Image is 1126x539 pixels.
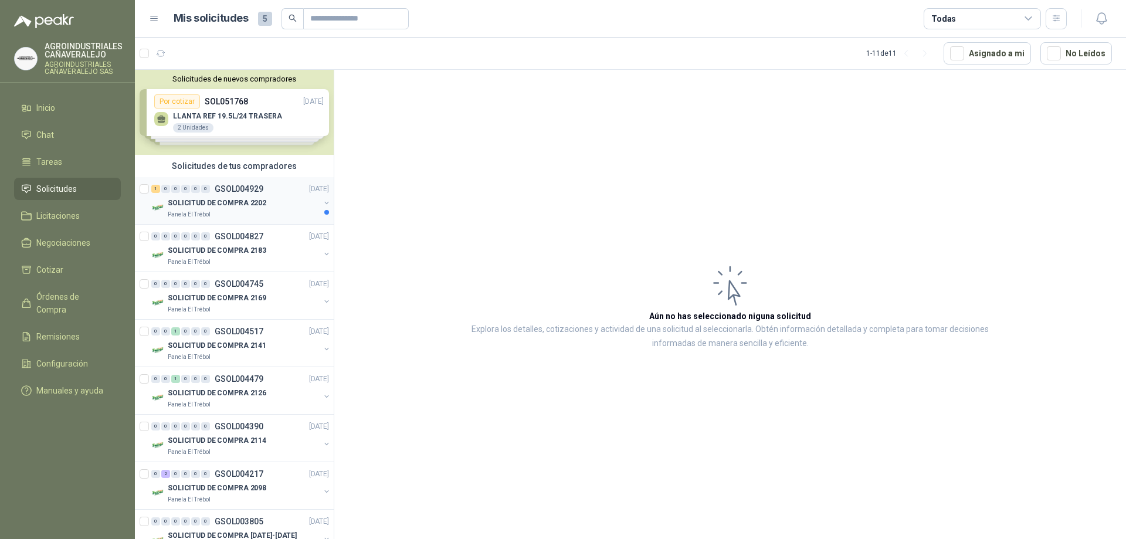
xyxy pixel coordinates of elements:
a: 0 0 1 0 0 0 GSOL004517[DATE] Company LogoSOLICITUD DE COMPRA 2141Panela El Trébol [151,324,331,362]
div: 1 [151,185,160,193]
div: 0 [151,517,160,526]
img: Company Logo [151,438,165,452]
p: GSOL004827 [215,232,263,240]
div: Todas [931,12,956,25]
span: Licitaciones [36,209,80,222]
p: Panela El Trébol [168,257,211,267]
p: [DATE] [309,516,329,527]
p: [DATE] [309,374,329,385]
p: GSOL004517 [215,327,263,335]
p: Panela El Trébol [168,210,211,219]
a: 0 2 0 0 0 0 GSOL004217[DATE] Company LogoSOLICITUD DE COMPRA 2098Panela El Trébol [151,467,331,504]
a: Manuales y ayuda [14,379,121,402]
div: 0 [171,470,180,478]
div: 0 [191,280,200,288]
div: 0 [191,517,200,526]
div: 0 [161,375,170,383]
div: 0 [201,517,210,526]
a: 0 0 1 0 0 0 GSOL004479[DATE] Company LogoSOLICITUD DE COMPRA 2126Panela El Trébol [151,372,331,409]
p: GSOL004745 [215,280,263,288]
img: Company Logo [151,391,165,405]
p: SOLICITUD DE COMPRA 2114 [168,435,266,446]
img: Company Logo [151,343,165,357]
div: 0 [191,422,200,430]
img: Company Logo [15,48,37,70]
div: 2 [161,470,170,478]
img: Logo peakr [14,14,74,28]
span: Remisiones [36,330,80,343]
div: 0 [181,327,190,335]
div: 0 [161,280,170,288]
span: Tareas [36,155,62,168]
p: Panela El Trébol [168,400,211,409]
div: 0 [161,327,170,335]
p: GSOL003805 [215,517,263,526]
h1: Mis solicitudes [174,10,249,27]
p: Explora los detalles, cotizaciones y actividad de una solicitud al seleccionarla. Obtén informaci... [452,323,1009,351]
a: Solicitudes [14,178,121,200]
div: 0 [161,422,170,430]
div: 0 [161,185,170,193]
div: 0 [151,327,160,335]
div: 0 [201,327,210,335]
a: 0 0 0 0 0 0 GSOL004390[DATE] Company LogoSOLICITUD DE COMPRA 2114Panela El Trébol [151,419,331,457]
img: Company Logo [151,486,165,500]
span: search [289,14,297,22]
p: GSOL004479 [215,375,263,383]
a: Órdenes de Compra [14,286,121,321]
div: 0 [201,422,210,430]
a: Remisiones [14,326,121,348]
span: Configuración [36,357,88,370]
a: Inicio [14,97,121,119]
p: Panela El Trébol [168,352,211,362]
div: Solicitudes de nuevos compradoresPor cotizarSOL051768[DATE] LLANTA REF 19.5L/24 TRASERA2 Unidades... [135,70,334,155]
a: 0 0 0 0 0 0 GSOL004827[DATE] Company LogoSOLICITUD DE COMPRA 2183Panela El Trébol [151,229,331,267]
p: SOLICITUD DE COMPRA 2098 [168,483,266,494]
span: Inicio [36,101,55,114]
h3: Aún no has seleccionado niguna solicitud [649,310,811,323]
img: Company Logo [151,248,165,262]
div: 0 [151,280,160,288]
div: 0 [201,185,210,193]
div: 0 [171,232,180,240]
div: 0 [151,470,160,478]
div: 0 [181,422,190,430]
div: 0 [171,280,180,288]
div: 0 [191,375,200,383]
div: 0 [171,185,180,193]
p: Panela El Trébol [168,305,211,314]
p: SOLICITUD DE COMPRA 2141 [168,340,266,351]
div: 0 [181,470,190,478]
a: Tareas [14,151,121,173]
div: 0 [201,232,210,240]
a: Chat [14,124,121,146]
p: SOLICITUD DE COMPRA 2126 [168,388,266,399]
div: 0 [181,375,190,383]
span: Chat [36,128,54,141]
div: 0 [181,185,190,193]
p: AGROINDUSTRIALES CAÑAVERALEJO [45,42,123,59]
span: Cotizar [36,263,63,276]
div: 0 [201,375,210,383]
div: 0 [181,232,190,240]
div: 0 [191,232,200,240]
div: 0 [181,517,190,526]
span: Manuales y ayuda [36,384,103,397]
p: SOLICITUD DE COMPRA 2202 [168,198,266,209]
p: SOLICITUD DE COMPRA 2169 [168,293,266,304]
div: Solicitudes de tus compradores [135,155,334,177]
a: 1 0 0 0 0 0 GSOL004929[DATE] Company LogoSOLICITUD DE COMPRA 2202Panela El Trébol [151,182,331,219]
p: [DATE] [309,184,329,195]
p: AGROINDUSTRIALES CAÑAVERALEJO SAS [45,61,123,75]
a: Licitaciones [14,205,121,227]
p: [DATE] [309,469,329,480]
div: 1 [171,375,180,383]
p: Panela El Trébol [168,495,211,504]
a: Configuración [14,352,121,375]
div: 0 [201,280,210,288]
span: Solicitudes [36,182,77,195]
div: 0 [161,517,170,526]
button: Solicitudes de nuevos compradores [140,74,329,83]
a: Negociaciones [14,232,121,254]
a: Cotizar [14,259,121,281]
